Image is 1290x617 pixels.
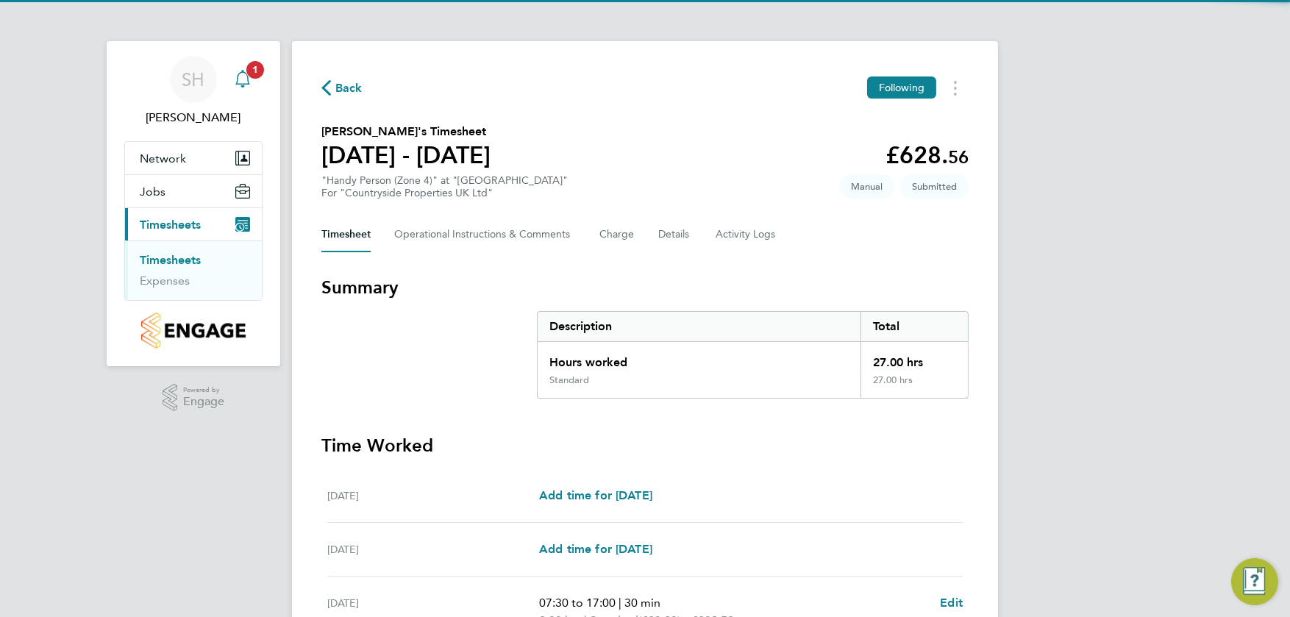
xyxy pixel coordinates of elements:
[860,374,968,398] div: 27.00 hrs
[140,185,165,199] span: Jobs
[140,151,186,165] span: Network
[125,142,262,174] button: Network
[124,313,263,349] a: Go to home page
[619,596,621,610] span: |
[163,384,225,412] a: Powered byEngage
[107,41,280,366] nav: Main navigation
[321,217,371,252] button: Timesheet
[867,76,936,99] button: Following
[327,541,539,558] div: [DATE]
[125,175,262,207] button: Jobs
[183,384,224,396] span: Powered by
[321,276,969,299] h3: Summary
[940,596,963,610] span: Edit
[948,146,969,168] span: 56
[246,61,264,79] span: 1
[539,487,652,504] a: Add time for [DATE]
[539,541,652,558] a: Add time for [DATE]
[321,434,969,457] h3: Time Worked
[327,487,539,504] div: [DATE]
[624,596,660,610] span: 30 min
[539,488,652,502] span: Add time for [DATE]
[860,312,968,341] div: Total
[125,208,262,240] button: Timesheets
[839,174,894,199] span: This timesheet was manually created.
[141,313,245,349] img: countryside-properties-logo-retina.png
[538,342,860,374] div: Hours worked
[125,240,262,300] div: Timesheets
[900,174,969,199] span: This timesheet is Submitted.
[321,174,568,199] div: "Handy Person (Zone 4)" at "[GEOGRAPHIC_DATA]"
[879,81,924,94] span: Following
[140,274,190,288] a: Expenses
[1231,558,1278,605] button: Engage Resource Center
[124,56,263,126] a: SH[PERSON_NAME]
[321,79,363,97] button: Back
[182,70,205,89] span: SH
[539,542,652,556] span: Add time for [DATE]
[940,594,963,612] a: Edit
[538,312,860,341] div: Description
[599,217,635,252] button: Charge
[321,123,491,140] h2: [PERSON_NAME]'s Timesheet
[124,109,263,126] span: Stephen Harrison
[321,187,568,199] div: For "Countryside Properties UK Ltd"
[885,141,969,169] app-decimal: £628.
[860,342,968,374] div: 27.00 hrs
[140,253,201,267] a: Timesheets
[716,217,777,252] button: Activity Logs
[537,311,969,399] div: Summary
[321,140,491,170] h1: [DATE] - [DATE]
[942,76,969,99] button: Timesheets Menu
[539,596,616,610] span: 07:30 to 17:00
[549,374,589,386] div: Standard
[228,56,257,103] a: 1
[335,79,363,97] span: Back
[183,396,224,408] span: Engage
[658,217,692,252] button: Details
[140,218,201,232] span: Timesheets
[394,217,576,252] button: Operational Instructions & Comments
